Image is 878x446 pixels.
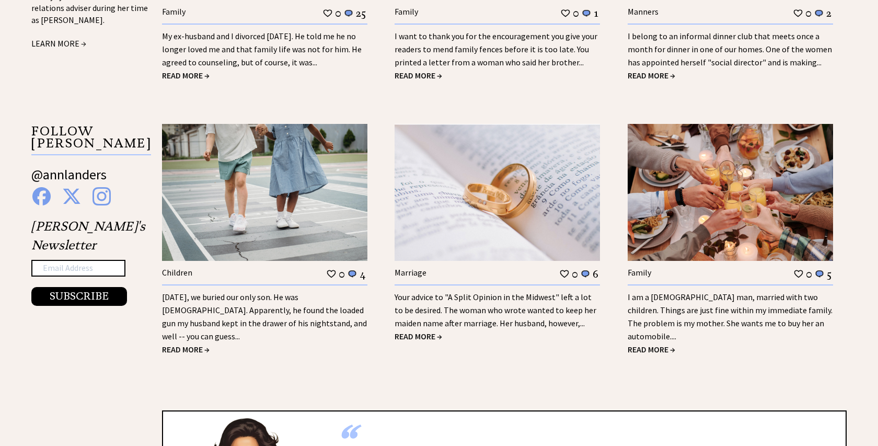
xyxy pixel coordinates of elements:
a: READ MORE → [628,344,675,354]
div: [PERSON_NAME]'s Newsletter [31,217,145,306]
a: READ MORE → [628,70,675,81]
td: 0 [571,267,579,281]
a: Family [628,267,651,278]
button: SUBSCRIBE [31,287,127,306]
a: Your advice to "A Split Opinion in the Midwest" left a lot to be desired. The woman who wrote wan... [395,292,596,328]
a: @annlanders [31,166,107,193]
a: Family [395,6,418,17]
img: message_round%201.png [343,9,354,18]
img: heart_outline%201.png [326,269,337,279]
img: x%20blue.png [62,187,81,205]
a: I belong to an informal dinner club that meets once a month for dinner in one of our homes. One o... [628,31,832,67]
img: children.jpg [162,124,367,261]
img: marriage.jpg [395,124,600,261]
td: 0 [338,267,345,281]
a: READ MORE → [395,70,442,81]
a: Children [162,267,192,278]
a: My ex-husband and I divorced [DATE]. He told me he no longer loved me and that family life was no... [162,31,362,67]
a: I want to thank you for the encouragement you give your readers to mend family fences before it i... [395,31,597,67]
img: family.jpg [628,124,833,261]
a: READ MORE → [162,70,210,81]
a: Family [162,6,186,17]
img: message_round%201.png [814,269,825,279]
p: FOLLOW [PERSON_NAME] [31,125,151,155]
img: message_round%201.png [581,9,592,18]
a: READ MORE → [395,331,442,341]
a: Marriage [395,267,426,278]
input: Email Address [31,260,125,277]
a: Manners [628,6,658,17]
td: 5 [826,267,832,281]
img: facebook%20blue.png [32,187,51,205]
td: 25 [355,6,366,20]
td: 2 [826,6,832,20]
td: 4 [359,267,366,281]
td: 1 [593,6,599,20]
img: heart_outline%201.png [793,8,803,18]
td: 0 [805,267,813,281]
td: 6 [592,267,599,281]
a: I am a [DEMOGRAPHIC_DATA] man, married with two children. Things are just fine within my immediat... [628,292,833,341]
a: READ MORE → [162,344,210,354]
img: heart_outline%201.png [793,269,804,279]
td: 0 [334,6,342,20]
a: LEARN MORE → [31,38,86,49]
img: heart_outline%201.png [559,269,570,279]
a: [DATE], we buried our only son. He was [DEMOGRAPHIC_DATA]. Apparently, he found the loaded gun my... [162,292,367,341]
img: message_round%201.png [814,9,824,18]
td: 0 [805,6,812,20]
img: heart_outline%201.png [322,8,333,18]
img: instagram%20blue.png [93,187,111,205]
td: 0 [572,6,580,20]
img: message_round%201.png [580,269,591,279]
img: heart_outline%201.png [560,8,571,18]
img: message_round%201.png [347,269,357,279]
